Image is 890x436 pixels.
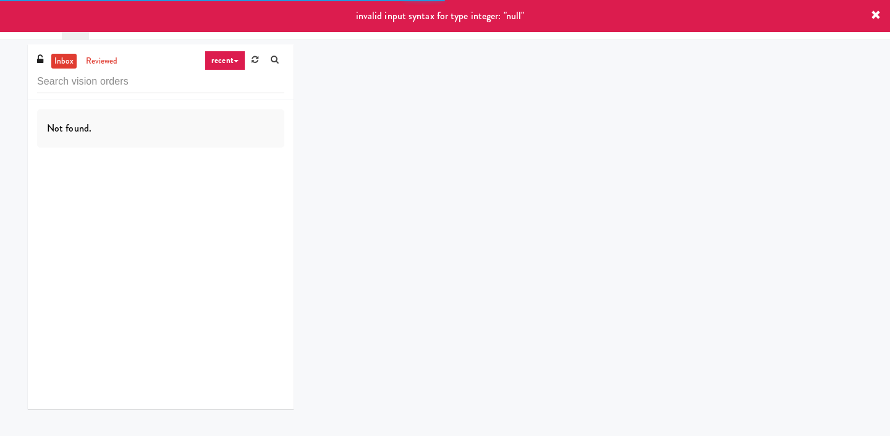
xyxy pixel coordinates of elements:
[205,51,245,70] a: recent
[47,121,91,135] span: Not found.
[51,54,77,69] a: inbox
[37,70,284,93] input: Search vision orders
[356,9,525,23] span: invalid input syntax for type integer: "null"
[83,54,121,69] a: reviewed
